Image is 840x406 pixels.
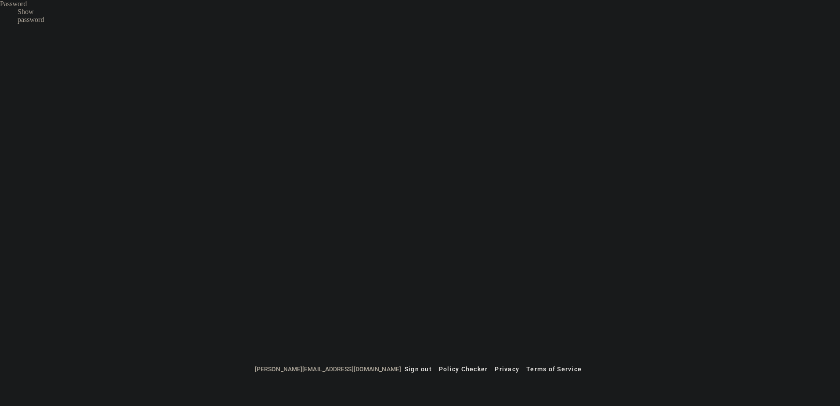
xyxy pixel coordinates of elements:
button: Sign out [401,361,435,377]
button: Terms of Service [523,361,585,377]
button: Privacy [491,361,523,377]
button: Policy Checker [435,361,492,377]
span: Privacy [495,366,519,373]
span: [PERSON_NAME][EMAIL_ADDRESS][DOMAIN_NAME] [255,364,401,374]
span: Policy Checker [439,366,488,373]
span: Sign out [405,366,432,373]
span: Terms of Service [526,366,582,373]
